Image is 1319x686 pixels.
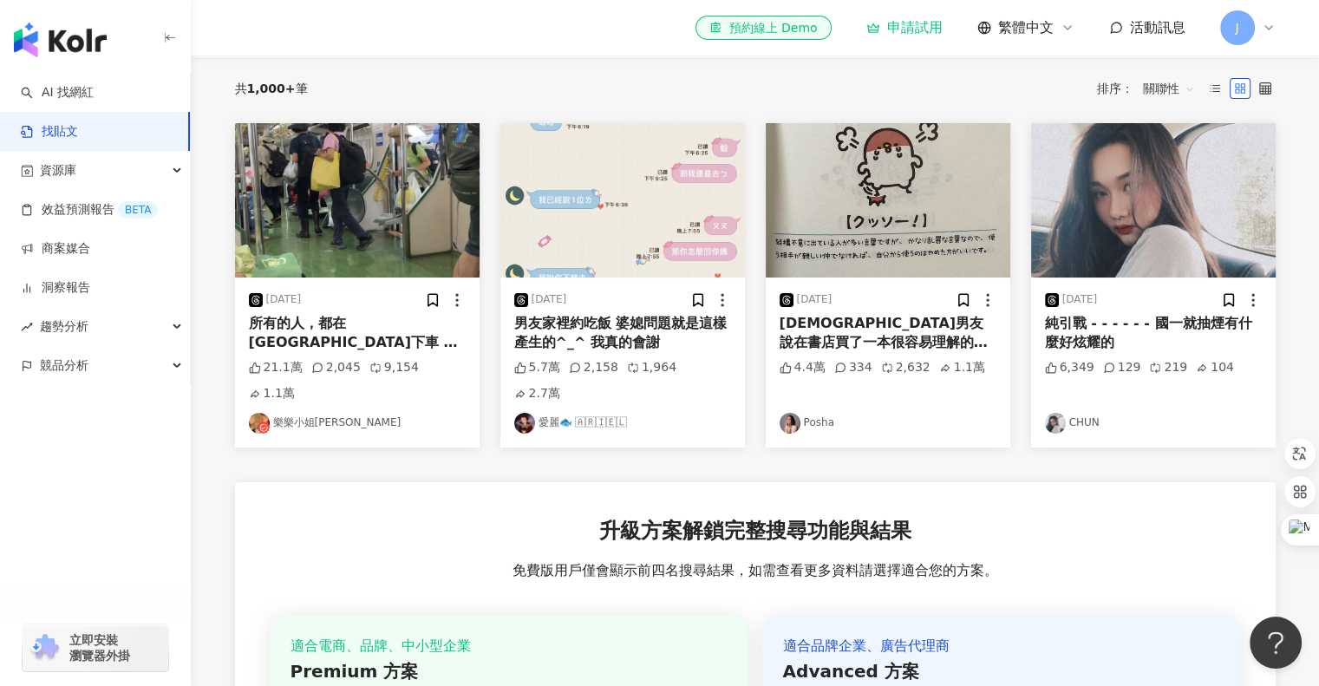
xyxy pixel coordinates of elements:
[780,314,996,353] div: [DEMOGRAPHIC_DATA]男友說在書店買了一本很容易理解的中文書 我只能說怎麼那麼的接地氣啦🤣🤣
[1103,359,1141,376] div: 129
[40,307,88,346] span: 趨勢分析
[1062,292,1098,307] div: [DATE]
[291,637,728,656] div: 適合電商、品牌、中小型企業
[514,314,731,353] div: 男友家裡約吃飯 婆媳問題就是這樣產生的^_^ 我真的會謝
[780,413,800,434] img: KOL Avatar
[1045,413,1262,434] a: KOL AvatarCHUN
[998,18,1054,37] span: 繁體中文
[249,314,466,353] div: 所有的人，都在[GEOGRAPHIC_DATA]下車 這個畫面太感動
[1250,617,1302,669] iframe: Help Scout Beacon - Open
[14,23,107,57] img: logo
[766,123,1010,278] img: post-image
[1149,359,1187,376] div: 219
[28,634,62,662] img: chrome extension
[21,279,90,297] a: 洞察報告
[1235,18,1238,37] span: J
[311,359,361,376] div: 2,045
[1196,359,1234,376] div: 104
[1097,75,1205,102] div: 排序：
[249,359,303,376] div: 21.1萬
[1045,413,1066,434] img: KOL Avatar
[514,413,731,434] a: KOL Avatar愛麗🐟 🇦​🇷​🇮​🇪​🇱
[695,16,831,40] a: 預約線上 Demo
[514,359,560,376] div: 5.7萬
[1130,19,1185,36] span: 活動訊息
[249,413,270,434] img: KOL Avatar
[780,413,996,434] a: KOL AvatarPosha
[500,123,745,278] img: post-image
[599,517,911,546] span: 升級方案解鎖完整搜尋功能與結果
[797,292,833,307] div: [DATE]
[866,19,943,36] a: 申請試用
[291,659,728,683] div: Premium 方案
[40,346,88,385] span: 競品分析
[21,240,90,258] a: 商案媒合
[235,123,480,278] img: post-image
[249,413,466,434] a: KOL Avatar樂樂小姐[PERSON_NAME]
[1143,75,1195,102] span: 關聯性
[780,359,826,376] div: 4.4萬
[247,82,296,95] span: 1,000+
[834,359,872,376] div: 334
[569,359,618,376] div: 2,158
[939,359,985,376] div: 1.1萬
[1045,359,1094,376] div: 6,349
[513,561,998,580] span: 免費版用戶僅會顯示前四名搜尋結果，如需查看更多資料請選擇適合您的方案。
[266,292,302,307] div: [DATE]
[532,292,567,307] div: [DATE]
[783,637,1220,656] div: 適合品牌企業、廣告代理商
[23,624,168,671] a: chrome extension立即安裝 瀏覽器外掛
[21,321,33,333] span: rise
[783,659,1220,683] div: Advanced 方案
[235,82,308,95] div: 共 筆
[69,632,130,663] span: 立即安裝 瀏覽器外掛
[1031,123,1276,278] img: post-image
[369,359,419,376] div: 9,154
[514,413,535,434] img: KOL Avatar
[21,201,158,219] a: 效益預測報告BETA
[249,385,295,402] div: 1.1萬
[881,359,930,376] div: 2,632
[40,151,76,190] span: 資源庫
[1045,314,1262,353] div: 純引戰 - - - - - - 國一就抽煙有什麼好炫耀的
[21,123,78,140] a: 找貼文
[709,19,817,36] div: 預約線上 Demo
[21,84,94,101] a: searchAI 找網紅
[627,359,676,376] div: 1,964
[514,385,560,402] div: 2.7萬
